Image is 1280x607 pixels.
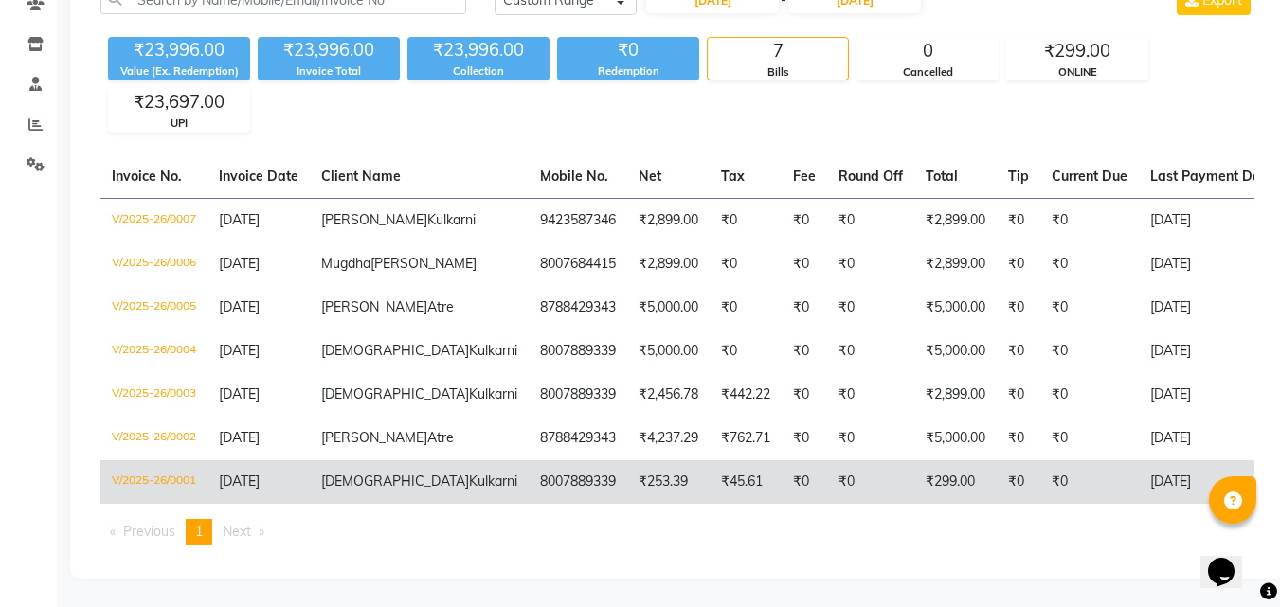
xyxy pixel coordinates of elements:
span: 1 [195,523,203,540]
span: Atre [427,429,454,446]
span: Net [639,168,661,185]
td: ₹0 [782,373,827,417]
td: V/2025-26/0003 [100,373,207,417]
td: ₹5,000.00 [627,330,710,373]
td: ₹2,899.00 [627,242,710,286]
td: ₹0 [827,286,914,330]
td: ₹0 [782,198,827,242]
span: Fee [793,168,816,185]
td: ₹0 [1040,373,1139,417]
td: ₹0 [1040,417,1139,460]
td: ₹0 [1040,242,1139,286]
td: ₹762.71 [710,417,782,460]
span: [DATE] [219,211,260,228]
div: Collection [407,63,550,80]
div: ₹23,996.00 [258,37,400,63]
td: ₹0 [827,198,914,242]
td: ₹0 [827,460,914,504]
td: ₹4,237.29 [627,417,710,460]
div: 0 [857,38,998,64]
span: Invoice Date [219,168,298,185]
td: ₹0 [782,286,827,330]
span: [DEMOGRAPHIC_DATA] [321,385,469,402]
span: Kulkarni [469,342,517,359]
span: Invoice No. [112,168,182,185]
div: ₹0 [557,37,699,63]
td: V/2025-26/0004 [100,330,207,373]
span: Round Off [838,168,903,185]
div: UPI [109,116,249,132]
td: ₹0 [782,242,827,286]
td: 8788429343 [529,286,627,330]
td: ₹0 [710,242,782,286]
div: Cancelled [857,64,998,80]
td: ₹0 [997,373,1040,417]
iframe: chat widget [1200,531,1261,588]
td: ₹0 [1040,198,1139,242]
span: Current Due [1052,168,1127,185]
td: ₹442.22 [710,373,782,417]
td: ₹0 [827,330,914,373]
span: [PERSON_NAME] [321,429,427,446]
td: ₹5,000.00 [914,330,997,373]
div: Redemption [557,63,699,80]
td: ₹0 [827,417,914,460]
span: Mobile No. [540,168,608,185]
td: 8007889339 [529,460,627,504]
td: 8007684415 [529,242,627,286]
div: ONLINE [1007,64,1147,80]
div: 7 [708,38,848,64]
span: [DEMOGRAPHIC_DATA] [321,473,469,490]
td: ₹2,899.00 [914,373,997,417]
span: [DATE] [219,385,260,402]
td: ₹5,000.00 [914,286,997,330]
span: [PERSON_NAME] [321,298,427,315]
td: V/2025-26/0007 [100,198,207,242]
span: Total [926,168,958,185]
span: Last Payment Date [1150,168,1273,185]
span: [DATE] [219,298,260,315]
span: Kulkarni [427,211,476,228]
td: ₹2,899.00 [914,198,997,242]
td: ₹5,000.00 [627,286,710,330]
td: ₹0 [782,417,827,460]
div: Bills [708,64,848,80]
td: ₹0 [1040,460,1139,504]
div: Invoice Total [258,63,400,80]
div: ₹23,996.00 [407,37,550,63]
td: V/2025-26/0005 [100,286,207,330]
div: ₹23,996.00 [108,37,250,63]
span: [DATE] [219,342,260,359]
td: 8007889339 [529,373,627,417]
td: ₹0 [1040,286,1139,330]
td: ₹0 [827,373,914,417]
td: ₹0 [997,286,1040,330]
nav: Pagination [100,519,1254,545]
td: ₹2,899.00 [914,242,997,286]
td: ₹0 [710,198,782,242]
td: ₹0 [997,242,1040,286]
span: [DATE] [219,429,260,446]
span: Tip [1008,168,1029,185]
td: ₹0 [997,198,1040,242]
span: [PERSON_NAME] [370,255,477,272]
td: ₹0 [997,460,1040,504]
td: 8788429343 [529,417,627,460]
td: ₹5,000.00 [914,417,997,460]
td: ₹0 [782,460,827,504]
td: V/2025-26/0006 [100,242,207,286]
span: Mugdha [321,255,370,272]
span: [DATE] [219,255,260,272]
td: ₹299.00 [914,460,997,504]
td: ₹2,456.78 [627,373,710,417]
td: 8007889339 [529,330,627,373]
span: Previous [123,523,175,540]
span: [DATE] [219,473,260,490]
span: Kulkarni [469,473,517,490]
td: ₹0 [710,330,782,373]
span: Atre [427,298,454,315]
div: ₹299.00 [1007,38,1147,64]
span: Kulkarni [469,385,517,402]
td: ₹0 [782,330,827,373]
td: ₹45.61 [710,460,782,504]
